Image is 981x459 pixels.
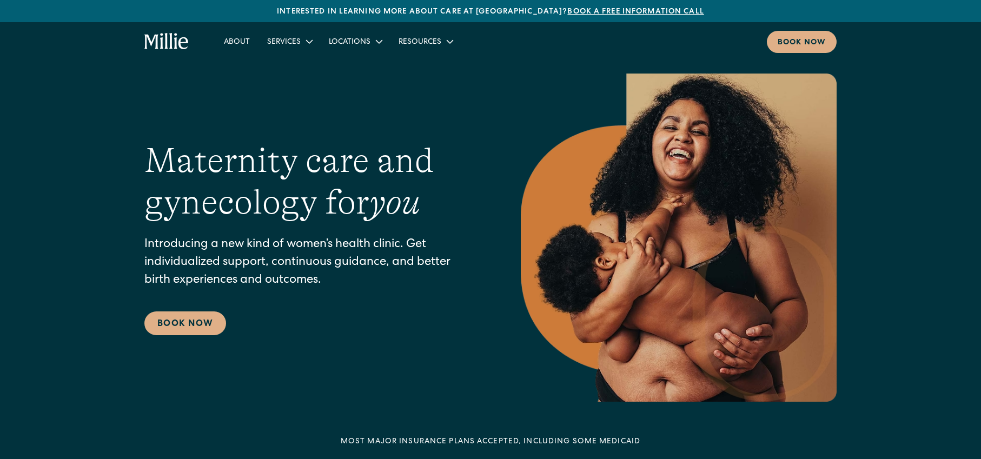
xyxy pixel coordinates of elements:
[320,32,390,50] div: Locations
[390,32,461,50] div: Resources
[267,37,301,48] div: Services
[329,37,370,48] div: Locations
[767,31,837,53] a: Book now
[144,33,189,50] a: home
[215,32,258,50] a: About
[144,311,226,335] a: Book Now
[144,140,478,223] h1: Maternity care and gynecology for
[399,37,441,48] div: Resources
[521,74,837,402] img: Smiling mother with her baby in arms, celebrating body positivity and the nurturing bond of postp...
[144,236,478,290] p: Introducing a new kind of women’s health clinic. Get individualized support, continuous guidance,...
[341,436,640,448] div: MOST MAJOR INSURANCE PLANS ACCEPTED, INCLUDING some MEDICAID
[258,32,320,50] div: Services
[567,8,704,16] a: Book a free information call
[778,37,826,49] div: Book now
[369,183,420,222] em: you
